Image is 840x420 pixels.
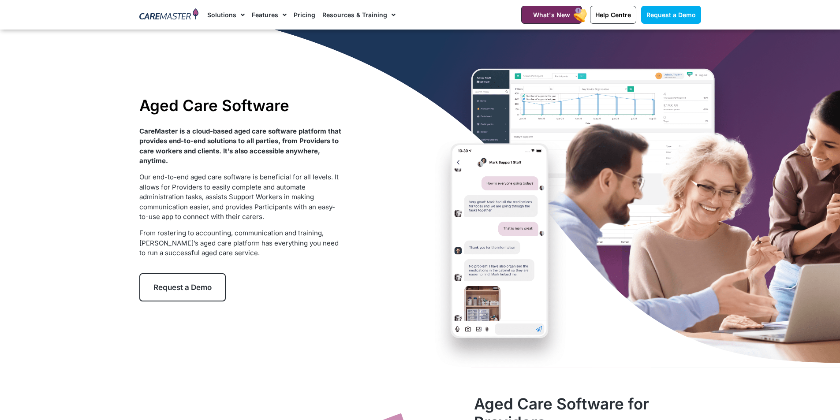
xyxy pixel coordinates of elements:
[139,8,199,22] img: CareMaster Logo
[139,273,226,301] a: Request a Demo
[595,11,631,19] span: Help Centre
[521,6,582,24] a: What's New
[641,6,701,24] a: Request a Demo
[139,173,339,221] span: Our end-to-end aged care software is beneficial for all levels. It allows for Providers to easily...
[590,6,636,24] a: Help Centre
[139,96,342,115] h1: Aged Care Software
[646,11,696,19] span: Request a Demo
[153,283,212,292] span: Request a Demo
[533,11,570,19] span: What's New
[139,229,339,257] span: From rostering to accounting, communication and training, [PERSON_NAME]’s aged care platform has ...
[139,127,341,165] strong: CareMaster is a cloud-based aged care software platform that provides end-to-end solutions to all...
